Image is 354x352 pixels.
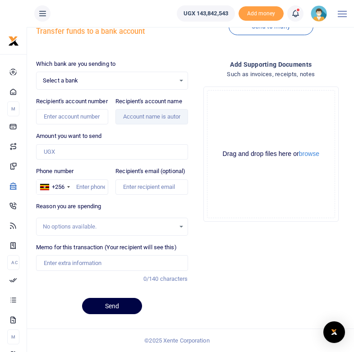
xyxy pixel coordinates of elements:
span: Add money [239,6,284,21]
button: browse [299,151,319,157]
input: Enter phone number [36,179,108,195]
input: Enter account number [36,109,108,124]
input: Enter recipient email [115,179,188,195]
div: Uganda: +256 [37,180,73,194]
img: logo-small [8,36,19,46]
div: No options available. [43,222,175,231]
label: Amount you want to send [36,132,101,141]
div: +256 [52,183,64,192]
img: profile-user [311,5,327,22]
label: Recipient's account number [36,97,108,106]
li: M [7,329,19,344]
div: File Uploader [203,87,339,222]
li: Toup your wallet [239,6,284,21]
a: Add money [239,9,284,16]
input: Account name is automatically validated [115,109,188,124]
h4: Add supporting Documents [195,59,347,69]
h4: Such as invoices, receipts, notes [195,69,347,79]
div: Drag and drop files here or [207,150,335,158]
span: characters [160,275,188,282]
input: Enter extra information [36,255,188,270]
span: 0/140 [143,275,159,282]
li: Ac [7,255,19,270]
span: UGX 143,842,543 [184,9,229,18]
h5: Transfer funds to a bank account [36,27,188,36]
label: Memo for this transaction (Your recipient will see this) [36,243,177,252]
a: UGX 143,842,543 [177,5,235,22]
button: Send [82,298,142,314]
label: Recipient's email (optional) [115,167,185,176]
li: M [7,101,19,116]
input: UGX [36,144,188,160]
a: profile-user [311,5,331,22]
label: Phone number [36,167,74,176]
span: Select a bank [43,76,175,85]
a: logo-small logo-large logo-large [8,37,19,44]
div: Open Intercom Messenger [323,321,345,343]
label: Recipient's account name [115,97,182,106]
label: Which bank are you sending to [36,59,115,69]
li: Wallet ballance [173,5,239,22]
label: Reason you are spending [36,202,101,211]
